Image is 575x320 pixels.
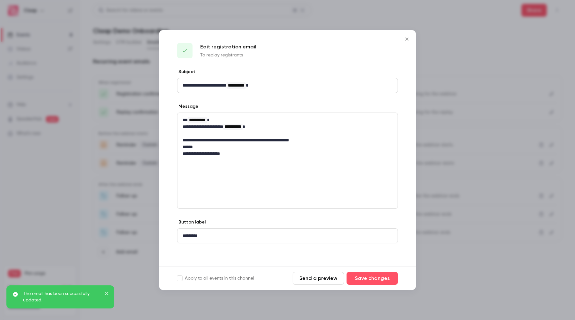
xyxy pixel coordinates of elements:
[105,291,109,298] button: close
[200,43,256,51] p: Edit registration email
[293,272,344,285] button: Send a preview
[200,52,256,58] p: To replay registrants
[177,103,198,110] label: Message
[177,275,254,282] label: Apply to all events in this channel
[177,219,206,225] label: Button label
[177,229,398,243] div: editor
[177,113,398,161] div: editor
[23,291,100,303] p: The email has been successfully updated.
[177,69,195,75] label: Subject
[177,78,398,93] div: editor
[347,272,398,285] button: Save changes
[400,33,413,46] button: Close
